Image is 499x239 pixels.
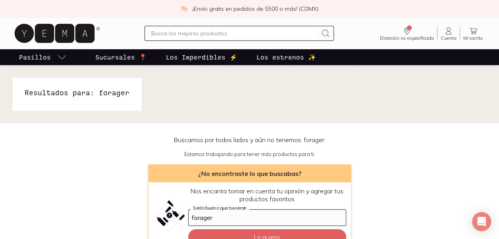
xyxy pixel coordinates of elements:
p: Pasillos [19,52,51,62]
a: Cuenta [437,26,460,40]
div: Open Intercom Messenger [472,212,491,231]
p: Los Imperdibles ⚡️ [166,52,237,62]
p: ¡Envío gratis en pedidos de $500 o más! (CDMX) [193,5,318,13]
span: Dirección no especificada [380,36,434,40]
a: pasillo-todos-link [17,49,68,65]
a: Sucursales 📍 [94,49,148,65]
p: Nos encanta tomar en cuenta tu opinión y agregar tus productos favoritos [188,187,346,203]
p: Sucursales 📍 [95,52,147,62]
span: Cuenta [441,36,457,40]
a: Dirección no especificada [377,26,437,40]
h1: Resultados para: forager [25,87,129,98]
input: Busca los mejores productos [151,29,318,38]
span: Mi carrito [463,36,483,40]
label: Sería bueno que tuvieran [191,205,249,211]
div: ¿No encontraste lo que buscabas? [148,165,351,182]
a: Mi carrito [460,26,486,40]
a: Los estrenos ✨ [255,49,318,65]
a: Los Imperdibles ⚡️ [164,49,239,65]
img: check [181,5,188,12]
p: Los estrenos ✨ [256,52,316,62]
